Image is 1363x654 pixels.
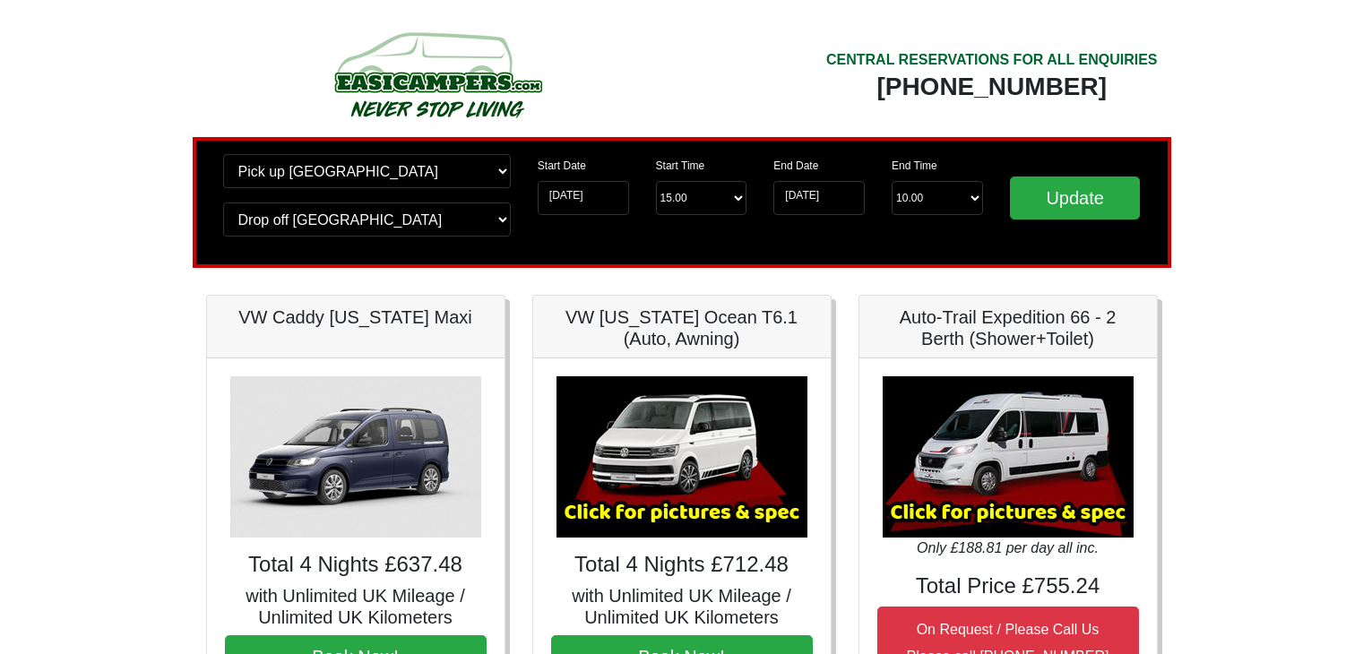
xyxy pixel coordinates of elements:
label: End Time [892,158,937,174]
img: Auto-Trail Expedition 66 - 2 Berth (Shower+Toilet) [883,376,1134,538]
label: Start Date [538,158,586,174]
h5: VW Caddy [US_STATE] Maxi [225,306,487,328]
input: Return Date [773,181,865,215]
h5: VW [US_STATE] Ocean T6.1 (Auto, Awning) [551,306,813,349]
h4: Total 4 Nights £637.48 [225,552,487,578]
div: CENTRAL RESERVATIONS FOR ALL ENQUIRIES [826,49,1158,71]
img: VW California Ocean T6.1 (Auto, Awning) [556,376,807,538]
input: Start Date [538,181,629,215]
h5: with Unlimited UK Mileage / Unlimited UK Kilometers [225,585,487,628]
h5: Auto-Trail Expedition 66 - 2 Berth (Shower+Toilet) [877,306,1139,349]
h4: Total Price £755.24 [877,573,1139,599]
input: Update [1010,176,1141,219]
h4: Total 4 Nights £712.48 [551,552,813,578]
h5: with Unlimited UK Mileage / Unlimited UK Kilometers [551,585,813,628]
label: Start Time [656,158,705,174]
label: End Date [773,158,818,174]
img: VW Caddy California Maxi [230,376,481,538]
i: Only £188.81 per day all inc. [917,540,1099,555]
div: [PHONE_NUMBER] [826,71,1158,103]
img: campers-checkout-logo.png [267,25,608,124]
